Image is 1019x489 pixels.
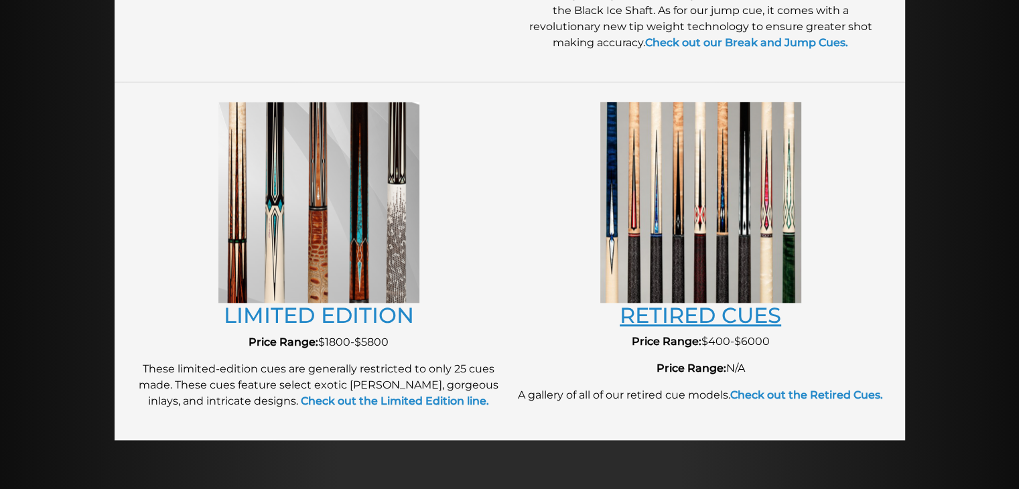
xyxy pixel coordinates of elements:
a: Check out our Break and Jump Cues. [645,36,848,49]
a: Check out the Limited Edition line. [298,395,489,407]
a: Check out the Retired Cues. [730,389,883,401]
a: RETIRED CUES [620,302,781,328]
p: $1800-$5800 [135,334,503,350]
a: LIMITED EDITION [224,302,414,328]
p: N/A [517,360,885,376]
p: A gallery of all of our retired cue models. [517,387,885,403]
strong: Price Range: [249,336,318,348]
p: These limited-edition cues are generally restricted to only 25 cues made. These cues feature sele... [135,361,503,409]
strong: Price Range: [632,335,701,348]
strong: Price Range: [657,362,726,374]
strong: Check out the Limited Edition line. [301,395,489,407]
p: $400-$6000 [517,334,885,350]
